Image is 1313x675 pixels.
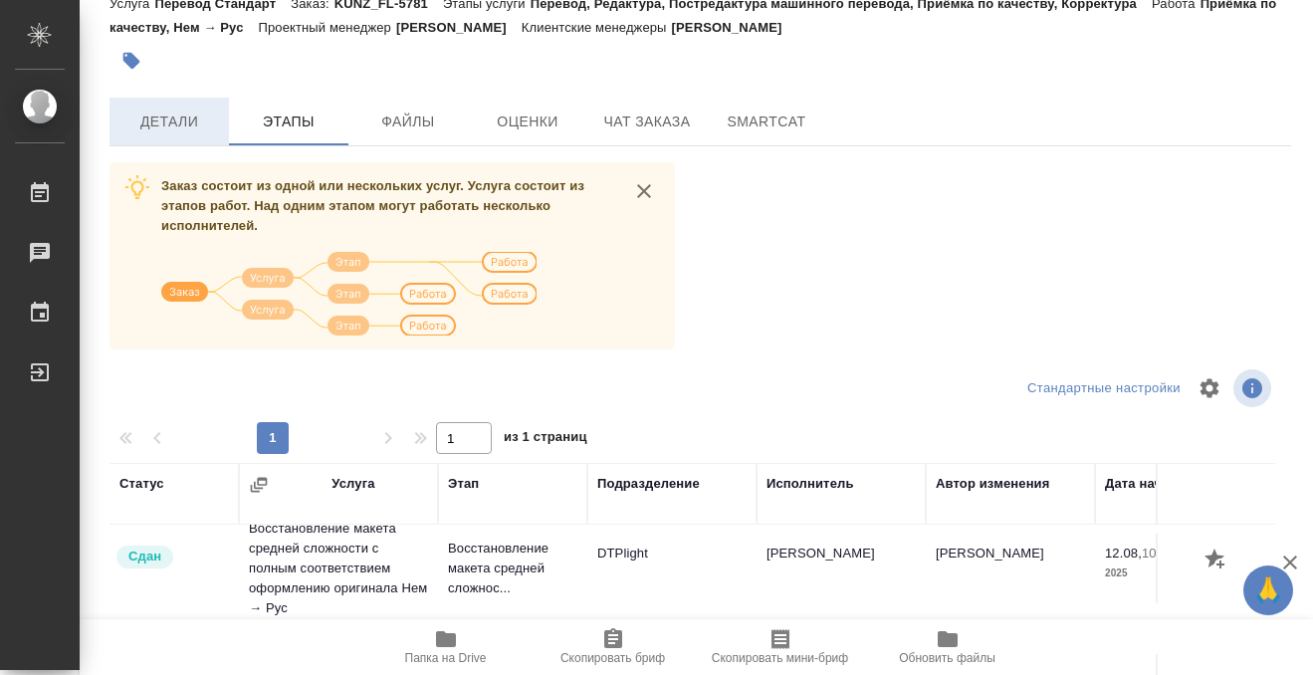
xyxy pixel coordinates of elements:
div: Дата начала [1105,474,1185,494]
div: Исполнитель [766,474,854,494]
span: Заказ состоит из одной или нескольких услуг. Услуга состоит из этапов работ. Над одним этапом мог... [161,178,584,233]
span: Папка на Drive [405,651,487,665]
div: Автор изменения [936,474,1049,494]
div: Статус [119,474,164,494]
button: Сгруппировать [249,475,269,495]
span: Скопировать мини-бриф [712,651,848,665]
button: Добавить оценку [1200,544,1233,577]
span: Детали [121,110,217,134]
p: [PERSON_NAME] [672,20,797,35]
span: Файлы [360,110,456,134]
p: 12.08, [1105,546,1142,561]
td: [PERSON_NAME] [926,534,1095,603]
span: Чат заказа [599,110,695,134]
div: Услуга [331,474,374,494]
div: Этап [448,474,479,494]
p: [PERSON_NAME] [396,20,522,35]
td: Восстановление макета средней сложности с полным соответствием оформлению оригинала Нем → Рус [239,509,438,628]
button: Обновить файлы [864,619,1031,675]
td: DTPlight [587,534,757,603]
span: SmartCat [719,110,814,134]
p: 10:20 [1142,546,1175,561]
div: Подразделение [597,474,700,494]
span: Обновить файлы [899,651,995,665]
p: Сдан [128,547,161,566]
span: Скопировать бриф [560,651,665,665]
div: split button [1022,373,1186,404]
button: Скопировать бриф [530,619,697,675]
span: из 1 страниц [504,425,587,454]
span: Этапы [241,110,336,134]
p: Клиентские менеджеры [522,20,672,35]
span: Оценки [480,110,575,134]
button: Добавить тэг [109,39,153,83]
button: Папка на Drive [362,619,530,675]
button: 🙏 [1243,565,1293,615]
p: 2025 [1105,563,1214,583]
button: Скопировать мини-бриф [697,619,864,675]
button: close [629,176,659,206]
td: [PERSON_NAME] [757,534,926,603]
span: Посмотреть информацию [1233,369,1275,407]
p: Проектный менеджер [259,20,396,35]
span: 🙏 [1251,569,1285,611]
span: Настроить таблицу [1186,364,1233,412]
p: Восстановление макета средней сложнос... [448,539,577,598]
